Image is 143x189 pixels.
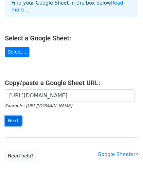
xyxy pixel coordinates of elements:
[98,152,138,157] a: Google Sheets
[5,103,72,108] small: Example: [URL][DOMAIN_NAME]
[5,89,135,102] input: Paste your Google Sheet URL here
[5,47,29,57] a: Select...
[5,79,138,87] h4: Copy/paste a Google Sheet URL:
[5,116,22,126] input: Next
[110,157,143,189] iframe: Chat Widget
[5,34,138,42] h4: Select a Google Sheet:
[5,151,37,161] a: Need help?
